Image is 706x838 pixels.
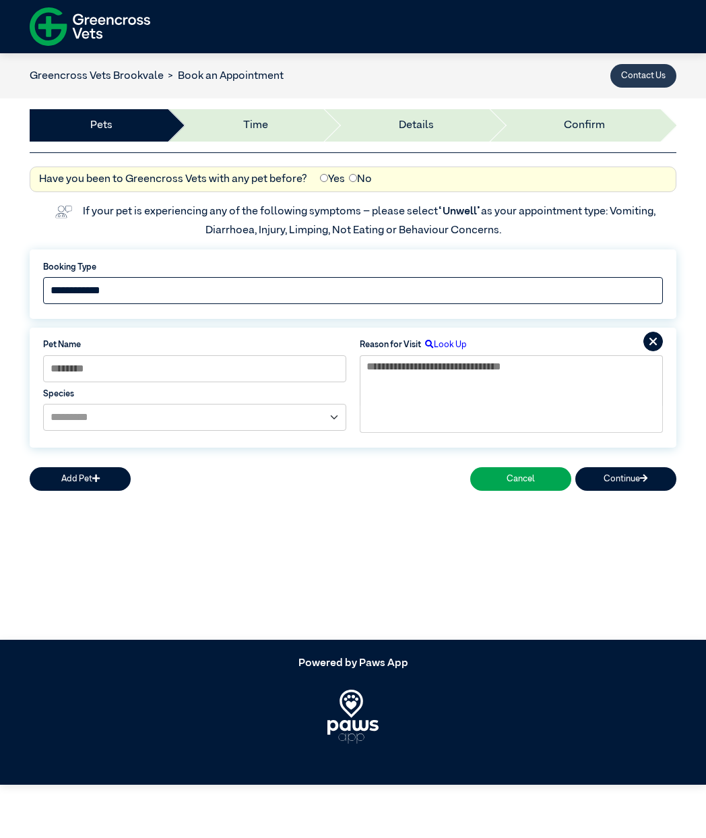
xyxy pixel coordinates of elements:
nav: breadcrumb [30,68,284,84]
button: Contact Us [610,64,676,88]
label: Species [43,388,346,400]
button: Continue [575,467,676,491]
button: Add Pet [30,467,131,491]
a: Pets [90,117,113,133]
label: Look Up [421,338,467,351]
input: No [349,174,357,182]
label: If your pet is experiencing any of the following symptoms – please select as your appointment typ... [83,206,657,236]
label: Have you been to Greencross Vets with any pet before? [39,171,307,187]
img: vet [51,201,76,222]
img: f-logo [30,3,150,50]
button: Cancel [470,467,571,491]
label: Yes [320,171,345,187]
input: Yes [320,174,328,182]
label: Pet Name [43,338,346,351]
li: Book an Appointment [164,68,284,84]
img: PawsApp [327,690,379,744]
label: No [349,171,372,187]
label: Booking Type [43,261,663,274]
a: Greencross Vets Brookvale [30,71,164,82]
h5: Powered by Paws App [30,657,676,670]
span: “Unwell” [438,206,481,217]
label: Reason for Visit [360,338,421,351]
